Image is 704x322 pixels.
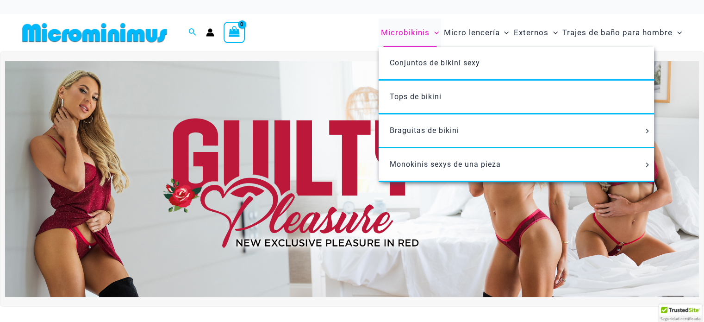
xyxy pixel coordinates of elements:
[379,47,654,81] a: Conjuntos de bikini sexy
[441,19,511,47] a: Micro lenceríaAlternar menúAlternar menú
[206,28,214,37] a: Enlace del icono de la cuenta
[673,21,682,44] span: Alternar menú
[443,28,499,37] font: Micro lencería
[430,21,439,44] span: Alternar menú
[379,19,441,47] a: MicrobikinisAlternar menúAlternar menú
[390,92,442,101] font: Tops de bikini
[379,81,654,114] a: Tops de bikini
[19,22,171,43] img: MM SHOP LOGO PLANO
[390,126,459,135] font: Braguitas de bikini
[188,27,197,38] a: Enlace del icono de búsqueda
[390,58,480,67] font: Conjuntos de bikini sexy
[562,28,673,37] font: Trajes de baño para hombre
[642,163,653,167] span: Alternar menú
[499,21,509,44] span: Alternar menú
[377,17,685,48] nav: Navegación del sitio
[514,28,548,37] font: Externos
[560,19,684,47] a: Trajes de baño para hombreAlternar menúAlternar menú
[548,21,558,44] span: Alternar menú
[224,22,245,43] a: Ver carrito de compras, vacío
[381,28,430,37] font: Microbikinis
[390,160,501,169] font: Monokinis sexys de una pieza
[659,304,702,322] div: Certificado por TrustedSite
[5,61,699,297] img: Placeres Culpables Lencería Roja
[379,114,654,148] a: Braguitas de bikiniAlternar menúAlternar menú
[511,19,560,47] a: ExternosAlternar menúAlternar menú
[379,148,654,182] a: Monokinis sexys de una piezaAlternar menúAlternar menú
[642,129,653,133] span: Alternar menú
